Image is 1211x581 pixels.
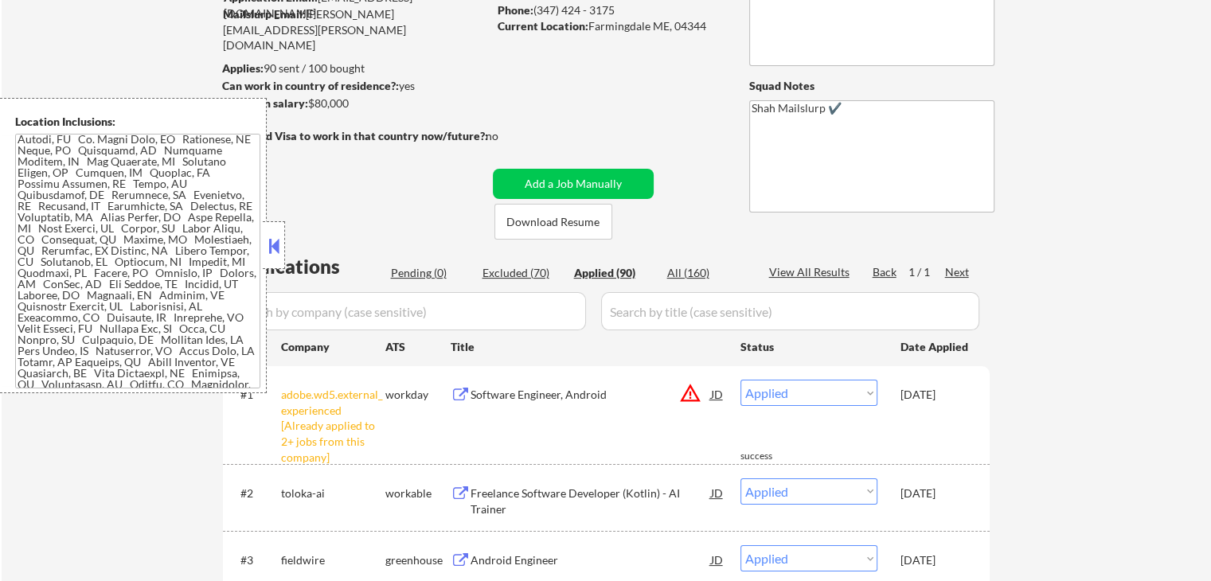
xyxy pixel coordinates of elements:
[471,387,711,403] div: Software Engineer, Android
[709,545,725,574] div: JD
[471,485,711,517] div: Freelance Software Developer (Kotlin) - AI Trainer
[601,292,979,330] input: Search by title (case sensitive)
[222,96,308,110] strong: Minimum salary:
[451,339,725,355] div: Title
[749,78,994,94] div: Squad Notes
[667,265,747,281] div: All (160)
[493,169,654,199] button: Add a Job Manually
[222,60,487,76] div: 90 sent / 100 bought
[900,552,971,568] div: [DATE]
[228,257,385,276] div: Applications
[709,380,725,408] div: JD
[740,450,804,463] div: success
[15,114,260,130] div: Location Inclusions:
[385,485,451,501] div: workable
[494,204,612,240] button: Download Resume
[498,18,723,34] div: Farmingdale ME, 04344
[873,264,898,280] div: Back
[498,3,533,17] strong: Phone:
[486,128,531,144] div: no
[281,552,385,568] div: fieldwire
[223,6,487,53] div: [PERSON_NAME][EMAIL_ADDRESS][PERSON_NAME][DOMAIN_NAME]
[945,264,971,280] div: Next
[498,19,588,33] strong: Current Location:
[281,387,385,465] div: adobe.wd5.external_experienced [Already applied to 2+ jobs from this company]
[222,96,487,111] div: $80,000
[391,265,471,281] div: Pending (0)
[908,264,945,280] div: 1 / 1
[385,552,451,568] div: greenhouse
[471,552,711,568] div: Android Engineer
[574,265,654,281] div: Applied (90)
[900,339,971,355] div: Date Applied
[281,485,385,501] div: toloka-ai
[679,382,701,404] button: warning_amber
[740,332,877,361] div: Status
[223,129,488,142] strong: Will need Visa to work in that country now/future?:
[223,7,306,21] strong: Mailslurp Email:
[900,485,971,501] div: [DATE]
[222,79,399,92] strong: Can work in country of residence?:
[228,292,586,330] input: Search by company (case sensitive)
[482,265,562,281] div: Excluded (70)
[240,387,268,403] div: #1
[222,78,482,94] div: yes
[222,61,264,75] strong: Applies:
[385,387,451,403] div: workday
[769,264,854,280] div: View All Results
[240,485,268,501] div: #2
[900,387,971,403] div: [DATE]
[498,2,723,18] div: (347) 424 - 3175
[709,478,725,507] div: JD
[385,339,451,355] div: ATS
[240,552,268,568] div: #3
[281,339,385,355] div: Company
